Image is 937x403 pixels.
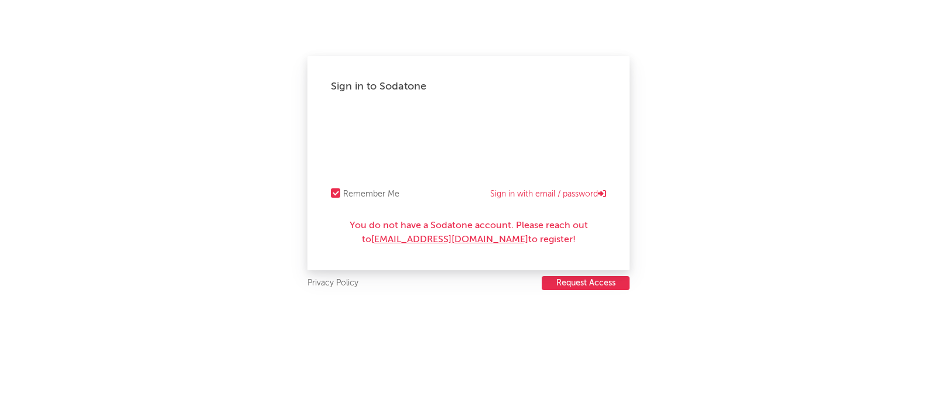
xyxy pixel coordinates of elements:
[343,187,399,201] div: Remember Me
[542,276,630,290] button: Request Access
[331,219,606,247] div: You do not have a Sodatone account. Please reach out to to register!
[331,80,606,94] div: Sign in to Sodatone
[490,187,606,201] a: Sign in with email / password
[371,235,528,244] a: [EMAIL_ADDRESS][DOMAIN_NAME]
[307,276,358,291] a: Privacy Policy
[542,276,630,291] a: Request Access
